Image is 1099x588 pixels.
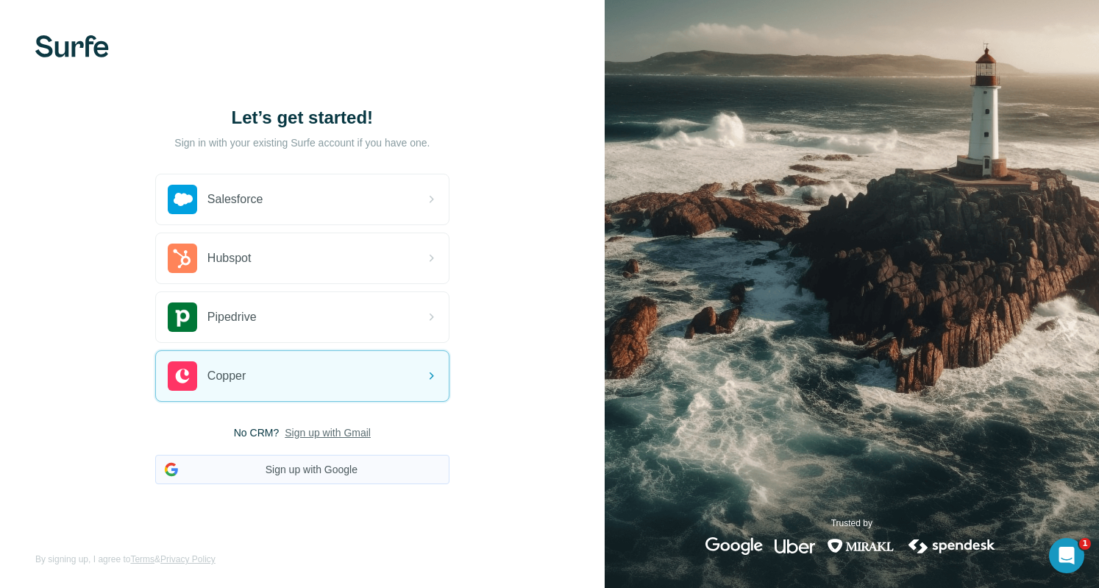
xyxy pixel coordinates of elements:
img: salesforce's logo [168,185,197,214]
p: Trusted by [831,517,872,530]
img: mirakl's logo [827,537,895,555]
img: Surfe's logo [35,35,109,57]
p: Sign in with your existing Surfe account if you have one. [174,135,430,150]
h1: Let’s get started! [155,106,449,130]
span: Copper [207,367,246,385]
iframe: Intercom live chat [1049,538,1084,573]
button: Sign up with Gmail [285,425,371,440]
span: Pipedrive [207,308,257,326]
span: By signing up, I agree to & [35,553,216,566]
img: google's logo [705,537,763,555]
span: No CRM? [234,425,279,440]
span: 1 [1079,538,1091,550]
img: pipedrive's logo [168,302,197,332]
a: Privacy Policy [160,554,216,564]
img: hubspot's logo [168,244,197,273]
img: uber's logo [775,537,815,555]
img: spendesk's logo [906,537,997,555]
a: Terms [130,554,154,564]
img: copper's logo [168,361,197,391]
button: Sign up with Google [155,455,449,484]
span: Salesforce [207,191,263,208]
span: Hubspot [207,249,252,267]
